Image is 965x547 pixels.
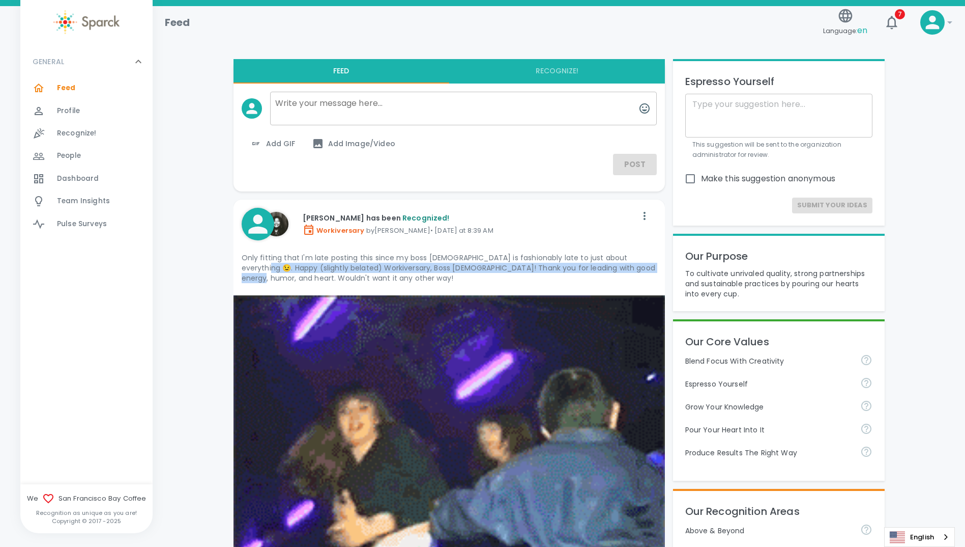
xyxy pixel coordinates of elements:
[685,448,852,458] p: Produce Results The Right Way
[303,213,636,223] p: [PERSON_NAME] has been
[685,503,872,519] p: Our Recognition Areas
[20,77,153,239] div: GENERAL
[857,24,867,36] span: en
[860,524,872,536] svg: For going above and beyond!
[57,83,76,93] span: Feed
[233,59,665,84] div: interaction tabs
[880,10,904,35] button: 7
[57,106,80,116] span: Profile
[303,226,365,235] span: Workiversary
[20,517,153,525] p: Copyright © 2017 - 2025
[57,219,107,229] span: Pulse Surveys
[20,10,153,34] a: Sparck logo
[860,446,872,458] svg: Find success working together and doing the right thing
[57,196,110,206] span: Team Insights
[303,224,636,236] p: by [PERSON_NAME] • [DATE] at 8:39 AM
[685,402,852,412] p: Grow Your Knowledge
[20,213,153,235] a: Pulse Surveys
[685,356,852,366] p: Blend Focus With Creativity
[57,151,81,161] span: People
[264,212,288,236] img: Picture of Angel Coloyan
[20,509,153,517] p: Recognition as unique as you are!
[685,268,872,299] p: To cultivate unrivaled quality, strong partnerships and sustainable practices by pouring our hear...
[819,5,871,41] button: Language:en
[895,9,905,19] span: 7
[57,128,97,139] span: Recognize!
[402,213,450,223] span: Recognized!
[20,168,153,190] a: Dashboard
[312,138,395,150] span: Add Image/Video
[20,100,153,122] a: Profile
[860,354,872,366] svg: Achieve goals today and innovate for tomorrow
[685,425,852,435] p: Pour Your Heart Into It
[685,526,852,536] p: Above & Beyond
[449,59,665,84] button: Recognize!
[823,24,867,38] span: Language:
[860,400,872,412] svg: Follow your curiosity and learn together
[884,527,955,547] div: Language
[33,57,64,67] p: GENERAL
[57,174,99,184] span: Dashboard
[20,190,153,212] a: Team Insights
[685,379,852,389] p: Espresso Yourself
[242,253,657,283] p: Only fitting that I'm late posting this since my boss [DEMOGRAPHIC_DATA] is fashionably late to j...
[53,10,120,34] img: Sparck logo
[165,14,190,31] h1: Feed
[860,423,872,435] svg: Come to work to make a difference in your own way
[20,46,153,77] div: GENERAL
[692,140,865,160] p: This suggestion will be sent to the organization administrator for review.
[20,77,153,99] a: Feed
[685,334,872,350] p: Our Core Values
[20,122,153,145] a: Recognize!
[250,138,296,150] span: Add GIF
[233,59,449,84] button: Feed
[884,527,955,547] aside: Language selected: English
[20,145,153,167] a: People
[685,248,872,264] p: Our Purpose
[885,528,954,546] a: English
[701,173,836,185] span: Make this suggestion anonymous
[685,73,872,90] p: Espresso Yourself
[20,493,153,505] span: We San Francisco Bay Coffee
[860,377,872,389] svg: Share your voice and your ideas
